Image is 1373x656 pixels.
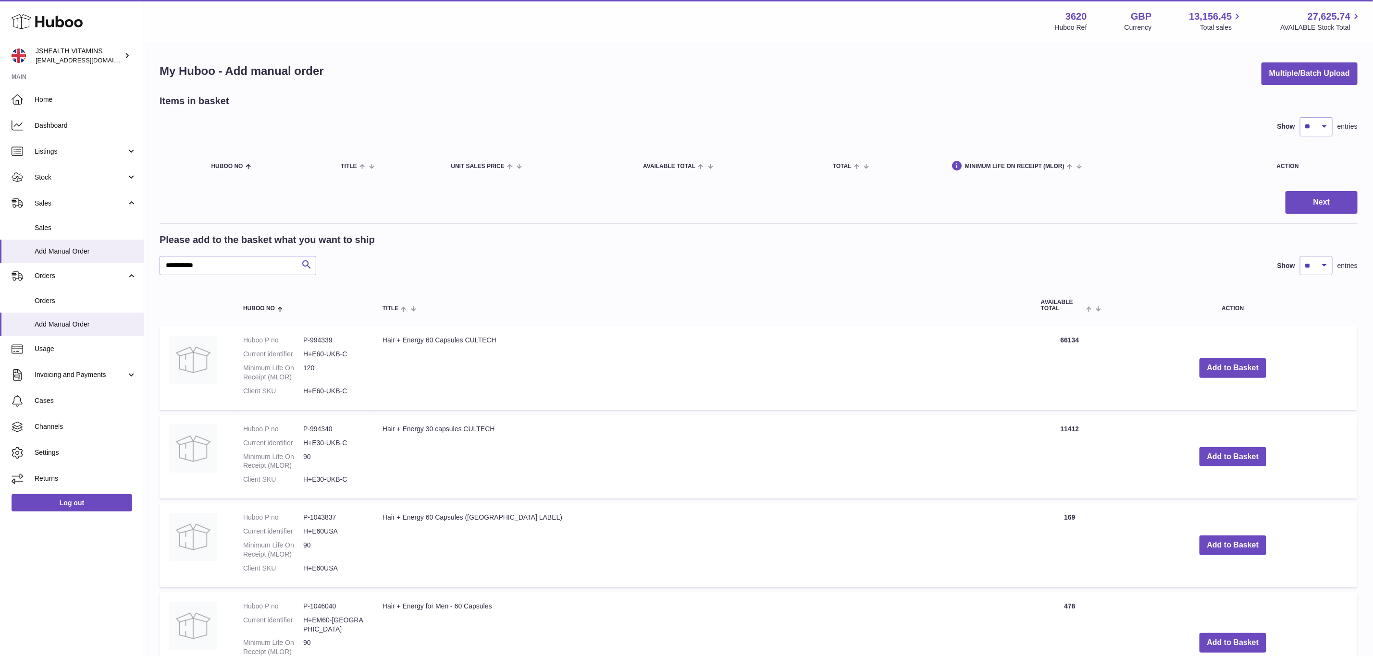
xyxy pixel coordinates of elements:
[36,56,141,64] span: [EMAIL_ADDRESS][DOMAIN_NAME]
[35,344,136,353] span: Usage
[35,320,136,329] span: Add Manual Order
[160,95,229,108] h2: Items in basket
[35,199,126,208] span: Sales
[303,527,363,536] dd: H+E60USA
[243,336,303,345] dt: Huboo P no
[1286,191,1358,214] button: Next
[303,364,363,382] dd: 120
[341,163,357,170] span: Title
[1200,23,1243,32] span: Total sales
[160,233,375,246] h2: Please add to the basket what you want to ship
[35,95,136,104] span: Home
[243,541,303,559] dt: Minimum Life On Receipt (MLOR)
[243,616,303,634] dt: Current identifier
[303,616,363,634] dd: H+EM60-[GEOGRAPHIC_DATA]
[35,223,136,232] span: Sales
[1337,122,1358,131] span: entries
[1131,10,1151,23] strong: GBP
[303,425,363,434] dd: P-994340
[373,503,1031,587] td: Hair + Energy 60 Capsules ([GEOGRAPHIC_DATA] LABEL)
[12,49,26,63] img: internalAdmin-3620@internal.huboo.com
[303,513,363,522] dd: P-1043837
[35,271,126,280] span: Orders
[1277,122,1295,131] label: Show
[303,564,363,573] dd: H+E60USA
[243,527,303,536] dt: Current identifier
[243,364,303,382] dt: Minimum Life On Receipt (MLOR)
[833,163,852,170] span: Total
[303,541,363,559] dd: 90
[965,163,1064,170] span: Minimum Life On Receipt (MLOR)
[1277,261,1295,270] label: Show
[1031,326,1108,410] td: 66134
[35,396,136,405] span: Cases
[35,422,136,431] span: Channels
[1189,10,1232,23] span: 13,156.45
[243,452,303,471] dt: Minimum Life On Receipt (MLOR)
[1125,23,1152,32] div: Currency
[303,387,363,396] dd: H+E60-UKB-C
[243,438,303,448] dt: Current identifier
[303,602,363,611] dd: P-1046040
[1200,633,1267,653] button: Add to Basket
[35,121,136,130] span: Dashboard
[383,305,398,312] span: Title
[1041,299,1084,312] span: AVAILABLE Total
[1031,415,1108,498] td: 11412
[1108,290,1358,321] th: Action
[243,425,303,434] dt: Huboo P no
[169,513,217,561] img: Hair + Energy 60 Capsules (USA LABEL)
[1065,10,1087,23] strong: 3620
[243,350,303,359] dt: Current identifier
[1031,503,1108,587] td: 169
[451,163,504,170] span: Unit Sales Price
[35,370,126,379] span: Invoicing and Payments
[1308,10,1350,23] span: 27,625.74
[303,452,363,471] dd: 90
[1280,23,1361,32] span: AVAILABLE Stock Total
[243,387,303,396] dt: Client SKU
[35,247,136,256] span: Add Manual Order
[303,350,363,359] dd: H+E60-UKB-C
[373,415,1031,498] td: Hair + Energy 30 capsules CULTECH
[169,425,217,473] img: Hair + Energy 30 capsules CULTECH
[35,474,136,483] span: Returns
[1200,358,1267,378] button: Add to Basket
[643,163,695,170] span: AVAILABLE Total
[1262,62,1358,85] button: Multiple/Batch Upload
[243,305,275,312] span: Huboo no
[303,475,363,484] dd: H+E30-UKB-C
[35,296,136,305] span: Orders
[243,564,303,573] dt: Client SKU
[1337,261,1358,270] span: entries
[303,336,363,345] dd: P-994339
[243,602,303,611] dt: Huboo P no
[12,494,132,511] a: Log out
[169,336,217,384] img: Hair + Energy 60 Capsules CULTECH
[35,448,136,457] span: Settings
[35,173,126,182] span: Stock
[243,475,303,484] dt: Client SKU
[160,63,324,79] h1: My Huboo - Add manual order
[303,438,363,448] dd: H+E30-UKB-C
[373,326,1031,410] td: Hair + Energy 60 Capsules CULTECH
[1280,10,1361,32] a: 27,625.74 AVAILABLE Stock Total
[211,163,243,170] span: Huboo no
[1189,10,1243,32] a: 13,156.45 Total sales
[1277,163,1348,170] div: Action
[36,47,122,65] div: JSHEALTH VITAMINS
[169,602,217,650] img: Hair + Energy for Men - 60 Capsules
[35,147,126,156] span: Listings
[1200,535,1267,555] button: Add to Basket
[243,513,303,522] dt: Huboo P no
[1200,447,1267,467] button: Add to Basket
[1055,23,1087,32] div: Huboo Ref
